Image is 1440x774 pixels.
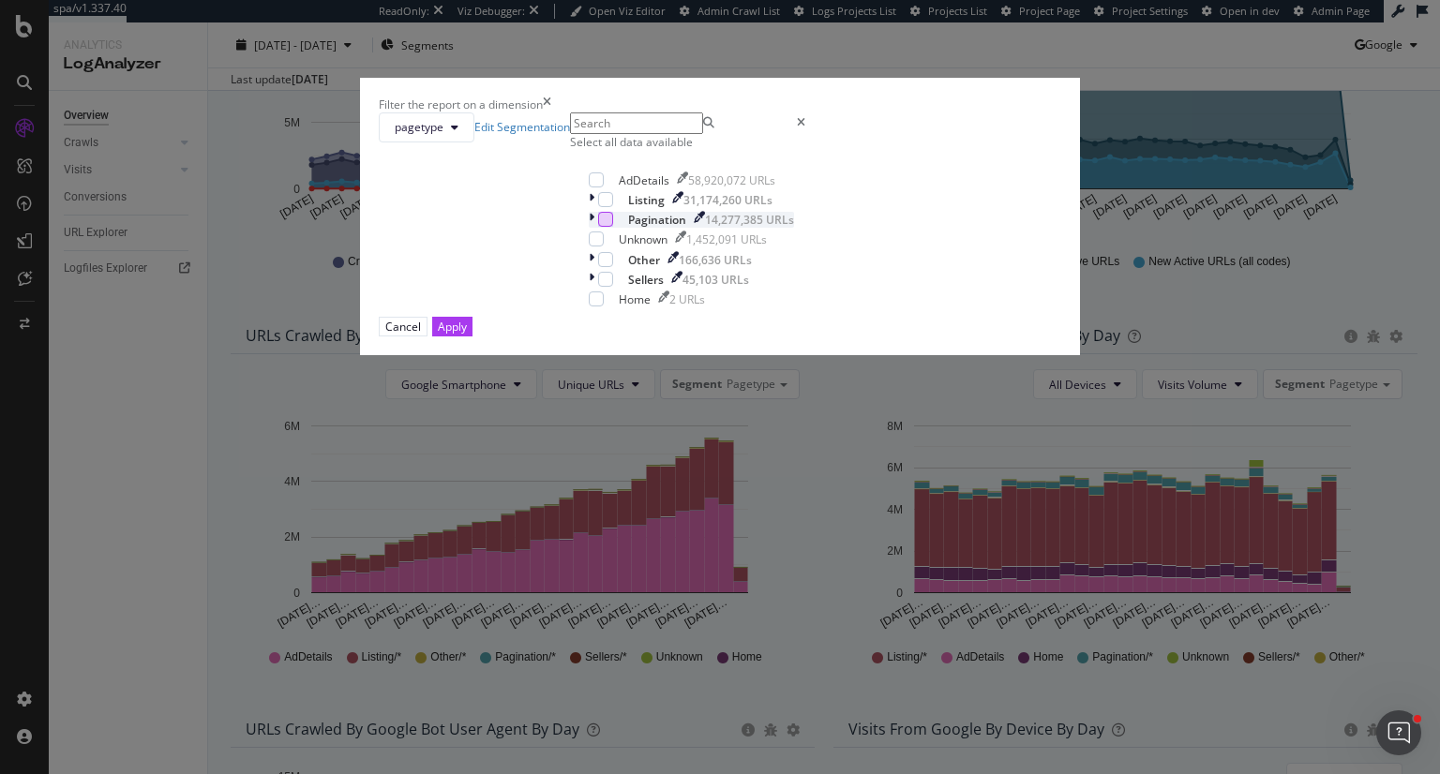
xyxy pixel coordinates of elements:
[395,119,443,135] span: pagetype
[619,291,651,307] div: Home
[570,112,703,134] input: Search
[705,212,794,228] div: 14,277,385 URLs
[379,317,427,336] button: Cancel
[379,97,543,112] div: Filter the report on a dimension
[385,319,421,335] div: Cancel
[474,119,570,135] a: Edit Segmentation
[679,252,752,268] div: 166,636 URLs
[432,317,472,336] button: Apply
[438,319,467,335] div: Apply
[688,172,775,188] div: 58,920,072 URLs
[543,97,551,112] div: times
[669,291,705,307] div: 2 URLs
[619,231,667,247] div: Unknown
[628,252,660,268] div: Other
[683,192,772,208] div: 31,174,260 URLs
[628,212,686,228] div: Pagination
[1376,710,1421,755] iframe: Intercom live chat
[379,112,474,142] button: pagetype
[686,231,767,247] div: 1,452,091 URLs
[570,134,813,150] div: Select all data available
[682,272,749,288] div: 45,103 URLs
[360,78,1080,356] div: modal
[628,272,664,288] div: Sellers
[619,172,669,188] div: AdDetails
[628,192,665,208] div: Listing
